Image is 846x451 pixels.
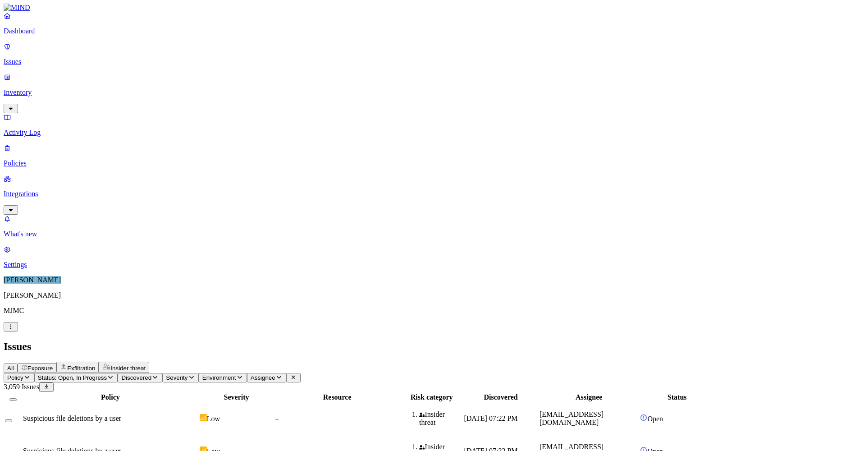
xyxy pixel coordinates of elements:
[7,365,14,372] span: All
[419,410,462,427] div: Insider threat
[251,374,275,381] span: Assignee
[464,393,537,401] div: Discovered
[640,414,647,421] img: status-open
[110,365,146,372] span: Insider threat
[200,414,207,421] img: severity-low
[38,374,107,381] span: Status: Open, In Progress
[202,374,236,381] span: Environment
[640,393,714,401] div: Status
[5,419,12,422] button: Select row
[540,410,604,426] span: [EMAIL_ADDRESS][DOMAIN_NAME]
[121,374,151,381] span: Discovered
[23,414,121,422] span: Suspicious file deletions by a user
[4,88,842,97] p: Inventory
[4,230,842,238] p: What's new
[67,365,95,372] span: Exfiltration
[401,393,462,401] div: Risk category
[4,291,842,299] p: [PERSON_NAME]
[4,261,842,269] p: Settings
[4,190,842,198] p: Integrations
[540,393,639,401] div: Assignee
[7,374,23,381] span: Policy
[207,415,220,423] span: Low
[4,276,61,284] span: [PERSON_NAME]
[4,4,30,12] img: MIND
[275,414,279,422] span: –
[166,374,187,381] span: Severity
[200,393,273,401] div: Severity
[4,58,842,66] p: Issues
[4,341,842,353] h2: Issues
[4,383,39,391] span: 3,059 Issues
[4,27,842,35] p: Dashboard
[27,365,53,372] span: Exposure
[23,393,198,401] div: Policy
[4,307,842,315] p: MJMC
[464,414,517,422] span: [DATE] 07:22 PM
[4,159,842,167] p: Policies
[4,129,842,137] p: Activity Log
[275,393,399,401] div: Resource
[9,398,17,401] button: Select all
[647,415,663,423] span: Open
